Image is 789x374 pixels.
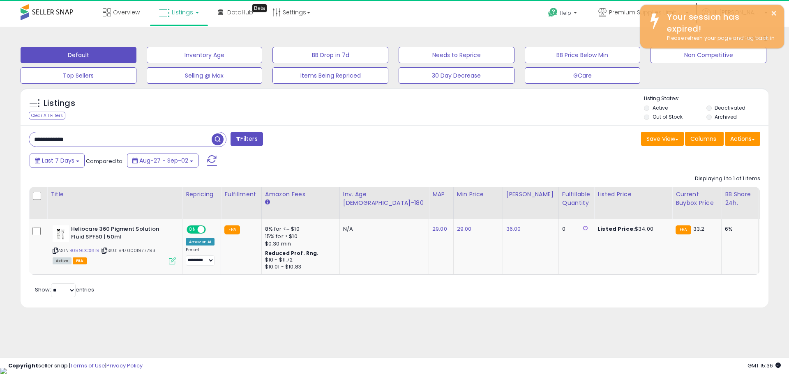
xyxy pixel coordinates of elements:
[29,112,65,119] div: Clear All Filters
[8,362,143,370] div: seller snap | |
[186,247,215,266] div: Preset:
[252,4,267,12] div: Tooltip anchor
[231,132,263,146] button: Filters
[457,225,472,233] a: 29.00
[432,225,447,233] a: 29.00
[399,47,514,63] button: Needs to Reprice
[30,154,85,167] button: Last 7 Days
[139,156,188,165] span: Aug-27 - Sep-02
[676,225,691,234] small: FBA
[8,362,38,369] strong: Copyright
[641,132,684,146] button: Save View
[653,104,668,111] label: Active
[695,175,760,183] div: Displaying 1 to 1 of 1 items
[113,8,140,16] span: Overview
[265,233,333,240] div: 15% for > $10
[771,8,777,18] button: ×
[272,47,388,63] button: BB Drop in 7d
[86,157,124,165] span: Compared to:
[560,9,571,16] span: Help
[432,190,450,199] div: MAP
[172,8,193,16] span: Listings
[725,225,752,233] div: 6%
[106,362,143,369] a: Privacy Policy
[609,8,683,16] span: Premium Supplies Limited
[69,247,99,254] a: B089DCX619
[147,47,263,63] button: Inventory Age
[265,199,270,206] small: Amazon Fees.
[525,47,641,63] button: BB Price Below Min
[42,156,74,165] span: Last 7 Days
[205,226,218,233] span: OFF
[676,190,718,207] div: Current Buybox Price
[598,225,666,233] div: $34.00
[525,67,641,84] button: GCare
[101,247,155,254] span: | SKU: 8470001977793
[53,225,176,264] div: ASIN:
[598,190,669,199] div: Listed Price
[457,190,499,199] div: Min Price
[35,286,94,294] span: Show: entries
[21,47,136,63] button: Default
[265,250,319,257] b: Reduced Prof. Rng.
[227,8,253,16] span: DataHub
[651,47,766,63] button: Non Competitive
[53,225,69,242] img: 31KzhAi9+NL._SL40_.jpg
[265,240,333,248] div: $0.30 min
[71,225,171,243] b: Heliocare 360 Pigment Solution Fluid SPF50 | 50ml
[653,113,683,120] label: Out of Stock
[44,98,75,109] h5: Listings
[562,190,591,207] div: Fulfillable Quantity
[693,225,705,233] span: 33.2
[265,225,333,233] div: 8% for <= $10
[661,11,778,34] div: Your session has expired!
[542,1,585,27] a: Help
[21,67,136,84] button: Top Sellers
[690,135,716,143] span: Columns
[598,225,635,233] b: Listed Price:
[644,95,768,103] p: Listing States:
[343,190,425,207] div: Inv. Age [DEMOGRAPHIC_DATA]-180
[265,264,333,271] div: $10.01 - $10.83
[186,190,217,199] div: Repricing
[661,34,778,42] div: Please refresh your page and log back in
[747,362,781,369] span: 2025-09-15 15:36 GMT
[70,362,105,369] a: Terms of Use
[506,225,521,233] a: 36.00
[224,190,258,199] div: Fulfillment
[224,225,240,234] small: FBA
[147,67,263,84] button: Selling @ Max
[343,225,422,233] div: N/A
[187,226,198,233] span: ON
[562,225,588,233] div: 0
[265,190,336,199] div: Amazon Fees
[73,257,87,264] span: FBA
[725,132,760,146] button: Actions
[548,7,558,18] i: Get Help
[506,190,555,199] div: [PERSON_NAME]
[265,257,333,264] div: $10 - $11.72
[725,190,755,207] div: BB Share 24h.
[399,67,514,84] button: 30 Day Decrease
[685,132,724,146] button: Columns
[715,104,745,111] label: Deactivated
[127,154,198,167] button: Aug-27 - Sep-02
[272,67,388,84] button: Items Being Repriced
[51,190,179,199] div: Title
[186,238,215,246] div: Amazon AI
[715,113,737,120] label: Archived
[53,257,72,264] span: All listings currently available for purchase on Amazon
